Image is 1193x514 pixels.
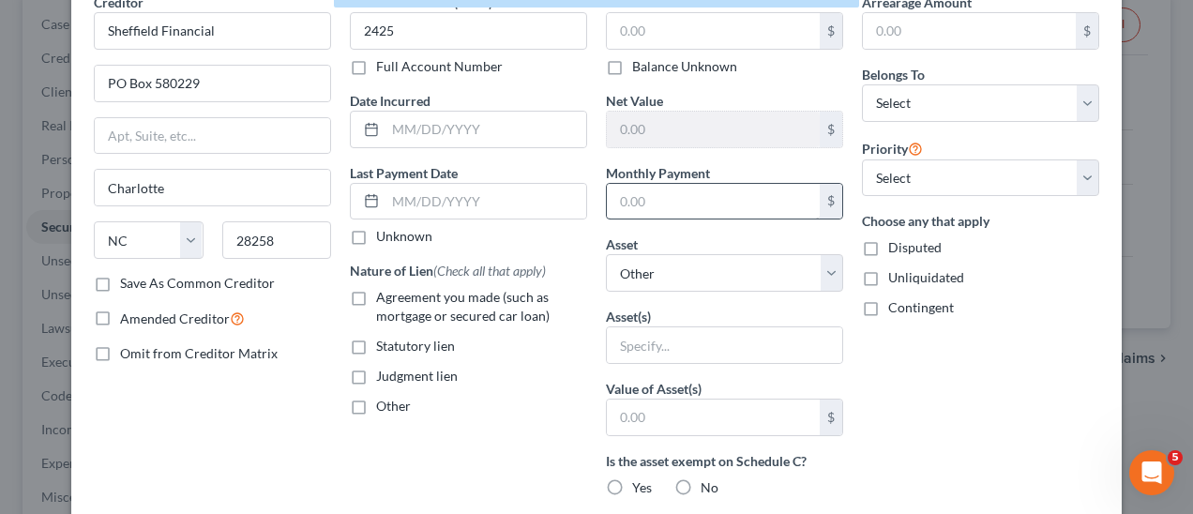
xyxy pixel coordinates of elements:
div: $ [820,112,842,147]
input: Enter zip... [222,221,332,259]
span: Contingent [888,299,954,315]
div: $ [820,400,842,435]
span: No [701,479,718,495]
span: Other [376,398,411,414]
span: Amended Creditor [120,310,230,326]
input: 0.00 [607,184,820,219]
span: 5 [1168,450,1183,465]
span: (Check all that apply) [433,263,546,279]
span: Yes [632,479,652,495]
input: Specify... [607,327,842,363]
input: 0.00 [607,13,820,49]
label: Asset(s) [606,307,651,326]
label: Nature of Lien [350,261,546,280]
input: Enter address... [95,66,330,101]
span: Statutory lien [376,338,455,354]
label: Last Payment Date [350,163,458,183]
iframe: Intercom live chat [1129,450,1174,495]
label: Net Value [606,91,663,111]
label: Priority [862,137,923,159]
input: Apt, Suite, etc... [95,118,330,154]
span: Unliquidated [888,269,964,285]
label: Is the asset exempt on Schedule C? [606,451,843,471]
div: $ [820,13,842,49]
input: MM/DD/YYYY [385,112,586,147]
input: 0.00 [607,400,820,435]
label: Full Account Number [376,57,503,76]
span: Judgment lien [376,368,458,384]
label: Balance Unknown [632,57,737,76]
div: $ [1076,13,1098,49]
span: Omit from Creditor Matrix [120,345,278,361]
input: 0.00 [863,13,1076,49]
input: 0.00 [607,112,820,147]
label: Value of Asset(s) [606,379,702,399]
label: Save As Common Creditor [120,274,275,293]
input: XXXX [350,12,587,50]
input: Search creditor by name... [94,12,331,50]
label: Monthly Payment [606,163,710,183]
div: $ [820,184,842,219]
input: MM/DD/YYYY [385,184,586,219]
label: Choose any that apply [862,211,1099,231]
span: Belongs To [862,67,925,83]
label: Unknown [376,227,432,246]
span: Disputed [888,239,942,255]
input: Enter city... [95,170,330,205]
label: Date Incurred [350,91,430,111]
span: Agreement you made (such as mortgage or secured car loan) [376,289,550,324]
span: Asset [606,236,638,252]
